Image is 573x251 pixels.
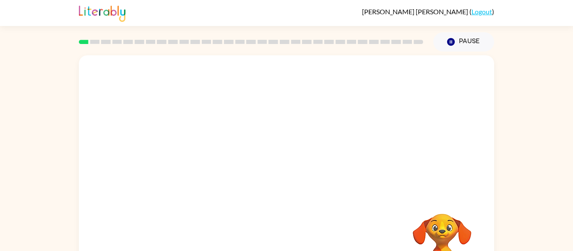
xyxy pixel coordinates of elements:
[79,3,125,22] img: Literably
[433,32,494,52] button: Pause
[362,8,494,16] div: ( )
[471,8,492,16] a: Logout
[362,8,469,16] span: [PERSON_NAME] [PERSON_NAME]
